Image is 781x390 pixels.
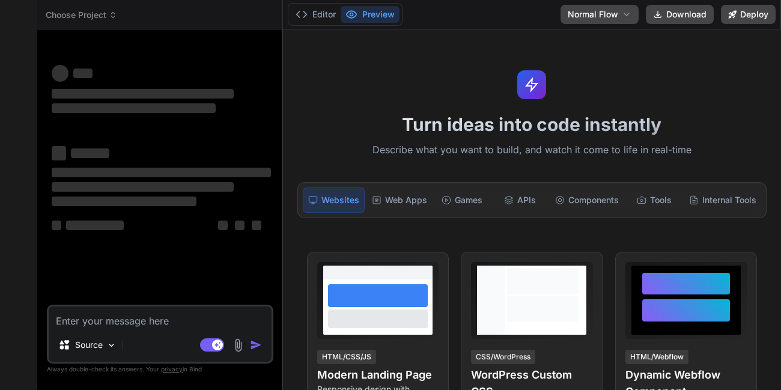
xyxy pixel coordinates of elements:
[721,5,776,24] button: Deploy
[317,350,376,364] div: HTML/CSS/JS
[492,187,548,213] div: APIs
[66,221,124,230] span: ‌
[684,187,761,213] div: Internal Tools
[626,187,682,213] div: Tools
[367,187,432,213] div: Web Apps
[218,221,228,230] span: ‌
[73,69,93,78] span: ‌
[52,146,66,160] span: ‌
[290,142,774,158] p: Describe what you want to build, and watch it come to life in real-time
[625,350,688,364] div: HTML/Webflow
[52,197,196,206] span: ‌
[317,367,439,383] h4: Modern Landing Page
[52,221,61,230] span: ‌
[52,168,271,177] span: ‌
[71,148,109,158] span: ‌
[291,6,341,23] button: Editor
[341,6,400,23] button: Preview
[303,187,365,213] div: Websites
[561,5,639,24] button: Normal Flow
[52,65,68,82] span: ‌
[46,9,117,21] span: Choose Project
[75,339,103,351] p: Source
[646,5,714,24] button: Download
[250,339,262,351] img: icon
[161,365,183,373] span: privacy
[471,350,535,364] div: CSS/WordPress
[47,364,273,375] p: Always double-check its answers. Your in Bind
[550,187,624,213] div: Components
[231,338,245,352] img: attachment
[568,8,618,20] span: Normal Flow
[434,187,490,213] div: Games
[106,340,117,350] img: Pick Models
[52,103,216,113] span: ‌
[235,221,245,230] span: ‌
[52,182,234,192] span: ‌
[290,114,774,135] h1: Turn ideas into code instantly
[252,221,261,230] span: ‌
[52,89,234,99] span: ‌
